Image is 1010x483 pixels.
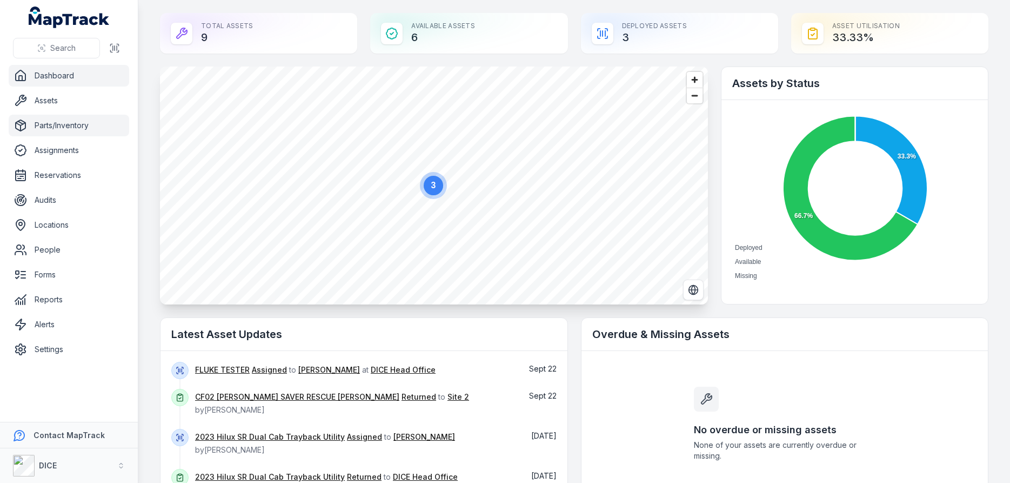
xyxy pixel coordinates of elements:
[531,471,557,480] span: [DATE]
[195,365,436,374] span: to at
[13,38,100,58] button: Search
[9,214,129,236] a: Locations
[371,365,436,375] a: DICE Head Office
[694,440,875,461] span: None of your assets are currently overdue or missing.
[687,88,703,103] button: Zoom out
[694,422,875,438] h3: No overdue or missing assets
[9,314,129,335] a: Alerts
[50,43,76,54] span: Search
[9,90,129,111] a: Assets
[9,189,129,211] a: Audits
[9,289,129,310] a: Reports
[735,272,757,280] span: Missing
[431,181,436,190] text: 3
[529,364,557,373] time: 22/09/2025, 10:22:34 am
[9,140,129,161] a: Assignments
[9,339,129,360] a: Settings
[402,392,436,402] a: Returned
[347,472,382,482] a: Returned
[531,431,557,440] span: [DATE]
[9,65,129,87] a: Dashboard
[683,280,704,300] button: Switch to Satellite View
[171,327,557,342] h2: Latest Asset Updates
[195,392,399,402] a: CF02 [PERSON_NAME] SAVER RESCUE [PERSON_NAME]
[447,392,469,402] a: Site 2
[531,431,557,440] time: 09/09/2025, 2:24:12 pm
[529,364,557,373] span: Sept 22
[195,472,345,482] a: 2023 Hilux SR Dual Cab Trayback Utility
[9,164,129,186] a: Reservations
[347,432,382,442] a: Assigned
[34,431,105,440] strong: Contact MapTrack
[531,471,557,480] time: 09/09/2025, 2:22:46 pm
[298,365,360,375] a: [PERSON_NAME]
[9,115,129,136] a: Parts/Inventory
[529,391,557,400] span: Sept 22
[195,432,455,454] span: to by [PERSON_NAME]
[687,72,703,88] button: Zoom in
[195,365,250,375] a: FLUKE TESTER
[39,461,57,470] strong: DICE
[9,239,129,261] a: People
[195,472,458,481] span: to
[160,67,708,305] canvas: Map
[195,392,469,414] span: to by [PERSON_NAME]
[592,327,978,342] h2: Overdue & Missing Assets
[393,472,458,482] a: DICE Head Office
[195,432,345,442] a: 2023 Hilux SR Dual Cab Trayback Utility
[252,365,287,375] a: Assigned
[732,76,977,91] h2: Assets by Status
[735,258,761,266] span: Available
[393,432,455,442] a: [PERSON_NAME]
[29,6,110,28] a: MapTrack
[529,391,557,400] time: 22/09/2025, 10:17:04 am
[735,244,762,252] span: Deployed
[9,264,129,286] a: Forms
